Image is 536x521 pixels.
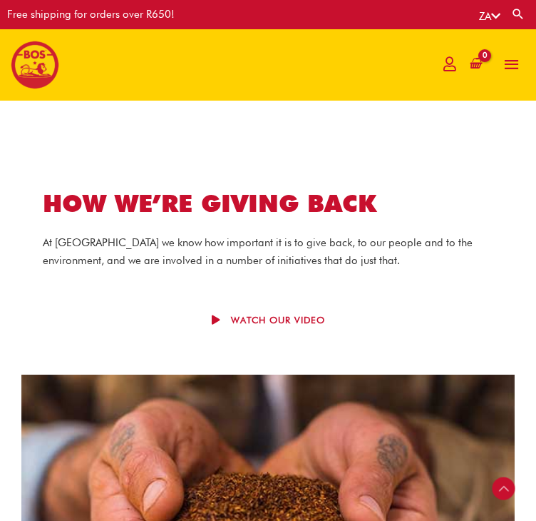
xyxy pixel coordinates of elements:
a: Watch our video [183,301,354,339]
h1: HOW WE’RE GIVING BACK [43,186,493,221]
p: At [GEOGRAPHIC_DATA] we know how important it is to give back, to our people and to the environme... [43,234,493,270]
a: Search button [511,7,525,21]
div: Free shipping for orders over R650! [7,9,175,20]
a: ZA [479,10,500,23]
span: Watch our video [231,315,325,325]
a: View Shopping Cart, empty [468,56,483,71]
img: BOS logo finals-200px [11,41,59,89]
